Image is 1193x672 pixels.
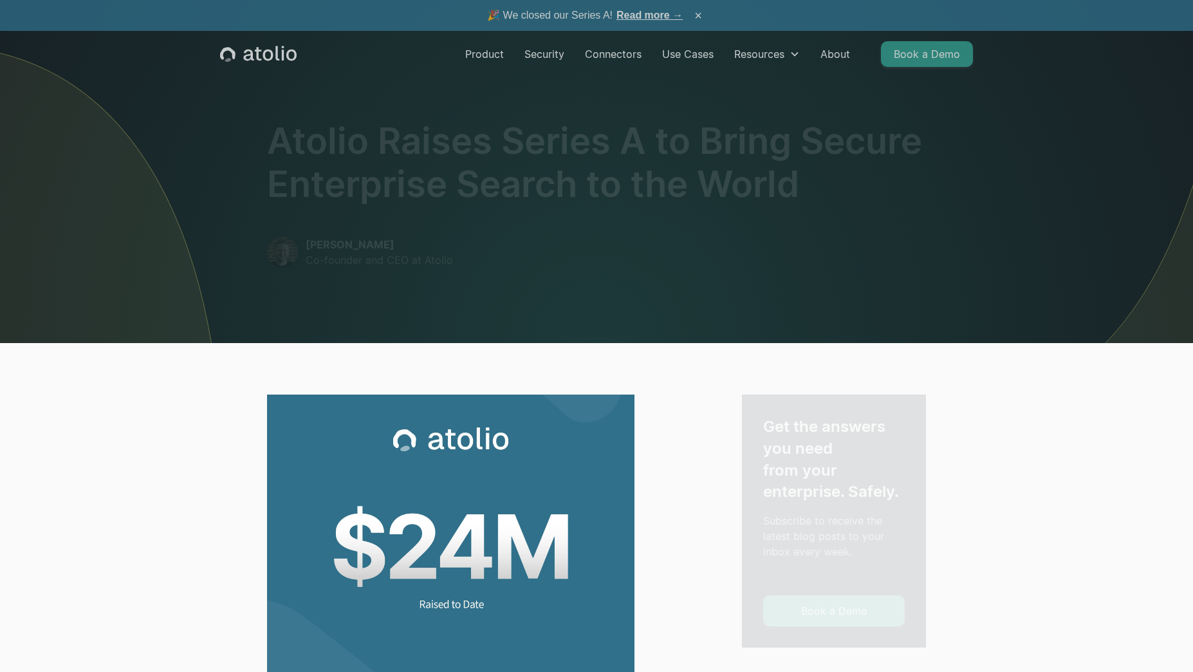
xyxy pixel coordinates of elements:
[690,8,706,23] button: ×
[763,595,905,626] a: Book a Demo
[763,416,905,502] div: Get the answers you need from your enterprise. Safely.
[306,252,453,268] p: Co-founder and CEO at Atolio
[763,513,905,559] p: Subscribe to receive the latest blog posts to your inbox every week.
[220,46,297,62] a: home
[455,41,514,67] a: Product
[616,10,683,21] a: Read more →
[810,41,860,67] a: About
[267,120,926,206] h1: Atolio Raises Series A to Bring Secure Enterprise Search to the World
[575,41,652,67] a: Connectors
[487,8,683,23] span: 🎉 We closed our Series A!
[734,46,784,62] div: Resources
[724,41,810,67] div: Resources
[652,41,724,67] a: Use Cases
[306,237,453,252] p: [PERSON_NAME]
[514,41,575,67] a: Security
[881,41,973,67] a: Book a Demo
